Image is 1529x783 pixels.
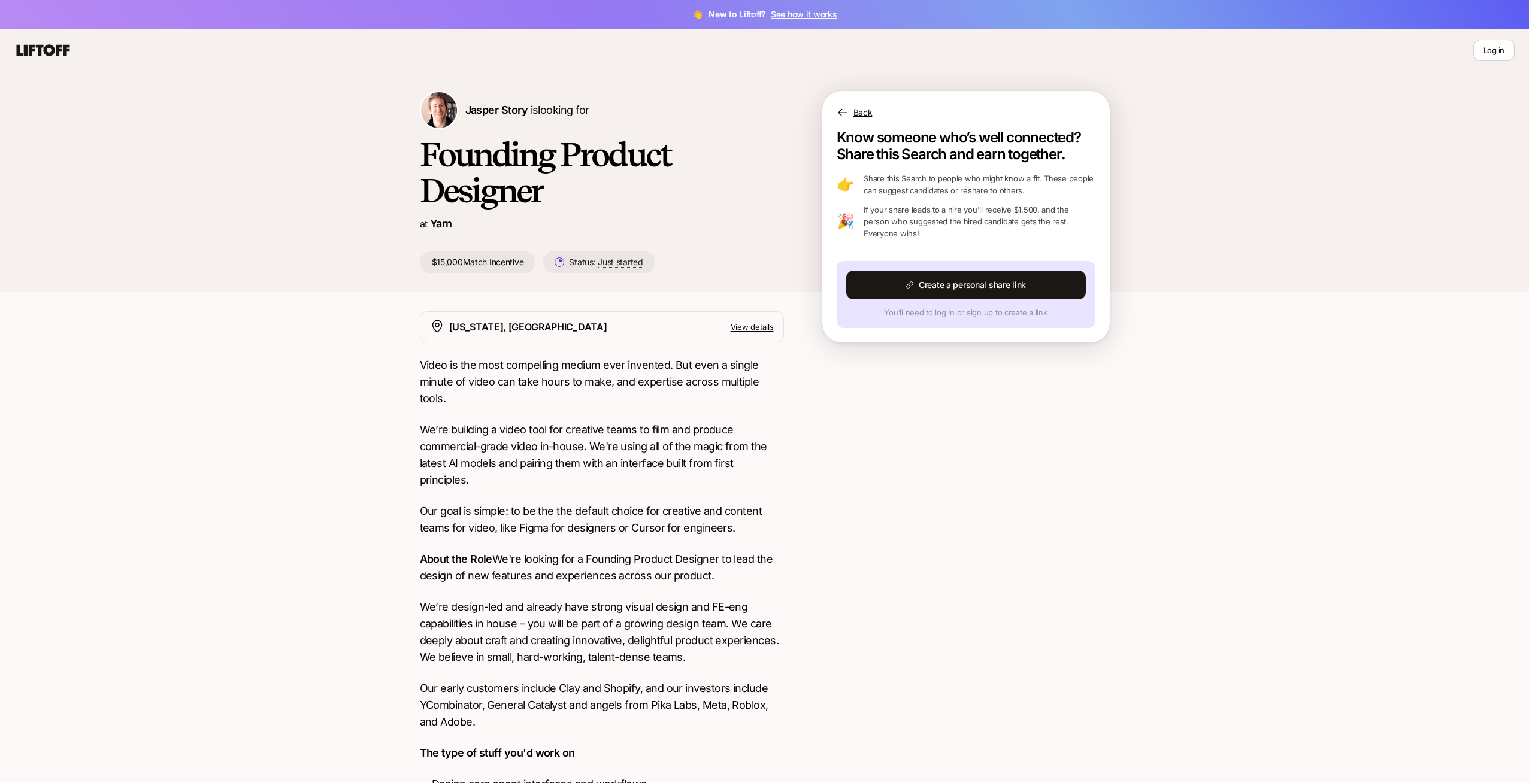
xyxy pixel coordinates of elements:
[853,105,873,120] p: Back
[837,214,855,229] p: 🎉
[837,177,855,192] p: 👉
[692,7,837,22] span: 👋 New to Liftoff?
[420,553,492,565] strong: About the Role
[465,102,589,119] p: is looking for
[420,421,784,488] p: We’re building a video tool for creative teams to film and produce commercial-grade video in-hous...
[421,92,457,128] img: Jasper Story
[846,306,1086,318] p: You’ll need to log in or sign up to create a link
[420,746,575,759] strong: The type of stuff you'd work on
[731,321,774,333] p: View details
[1473,40,1515,61] button: Log in
[420,216,428,232] p: at
[465,104,528,116] span: Jasper Story
[598,257,643,268] span: Just started
[864,172,1095,196] p: Share this Search to people who might know a fit. These people can suggest candidates or reshare ...
[864,204,1095,239] p: If your share leads to a hire you'll receive $1,500, and the person who suggested the hired candi...
[420,251,536,273] p: $15,000 Match Incentive
[449,319,607,335] p: [US_STATE], [GEOGRAPHIC_DATA]
[771,9,837,19] a: See how it works
[420,599,784,666] p: We’re design-led and already have strong visual design and FE-eng capabilities in house – you wil...
[430,217,452,230] a: Yarn
[846,271,1086,299] button: Create a personal share link
[420,357,784,407] p: Video is the most compelling medium ever invented. But even a single minute of video can take hou...
[420,136,784,208] h1: Founding Product Designer
[420,551,784,584] p: We're looking for a Founding Product Designer to lead the design of new features and experiences ...
[569,255,643,269] p: Status:
[420,503,784,536] p: Our goal is simple: to be the the default choice for creative and content teams for video, like F...
[837,129,1095,163] p: Know someone who’s well connected? Share this Search and earn together.
[420,680,784,730] p: Our early customers include Clay and Shopify, and our investors include YCombinator, General Cata...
